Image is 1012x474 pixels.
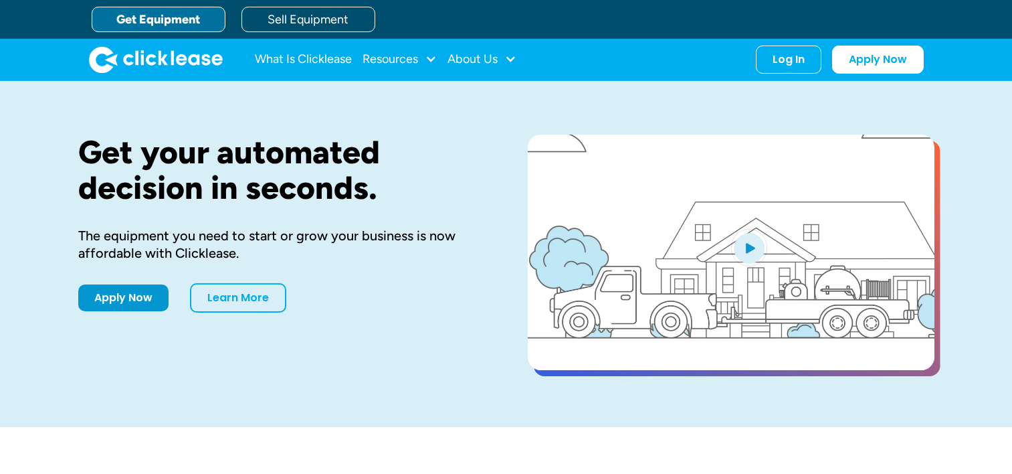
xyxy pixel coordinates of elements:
img: Blue play button logo on a light blue circular background [731,229,767,266]
a: Apply Now [832,46,924,74]
a: Apply Now [78,285,169,311]
a: Get Equipment [92,7,225,32]
a: open lightbox [528,135,934,370]
div: About Us [447,46,516,73]
a: Learn More [190,283,286,313]
img: Clicklease logo [89,46,223,73]
div: The equipment you need to start or grow your business is now affordable with Clicklease. [78,227,485,262]
div: Log In [773,53,805,66]
div: Resources [363,46,437,73]
a: What Is Clicklease [255,46,352,73]
a: home [89,46,223,73]
h1: Get your automated decision in seconds. [78,135,485,206]
a: Sell Equipment [241,7,375,32]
